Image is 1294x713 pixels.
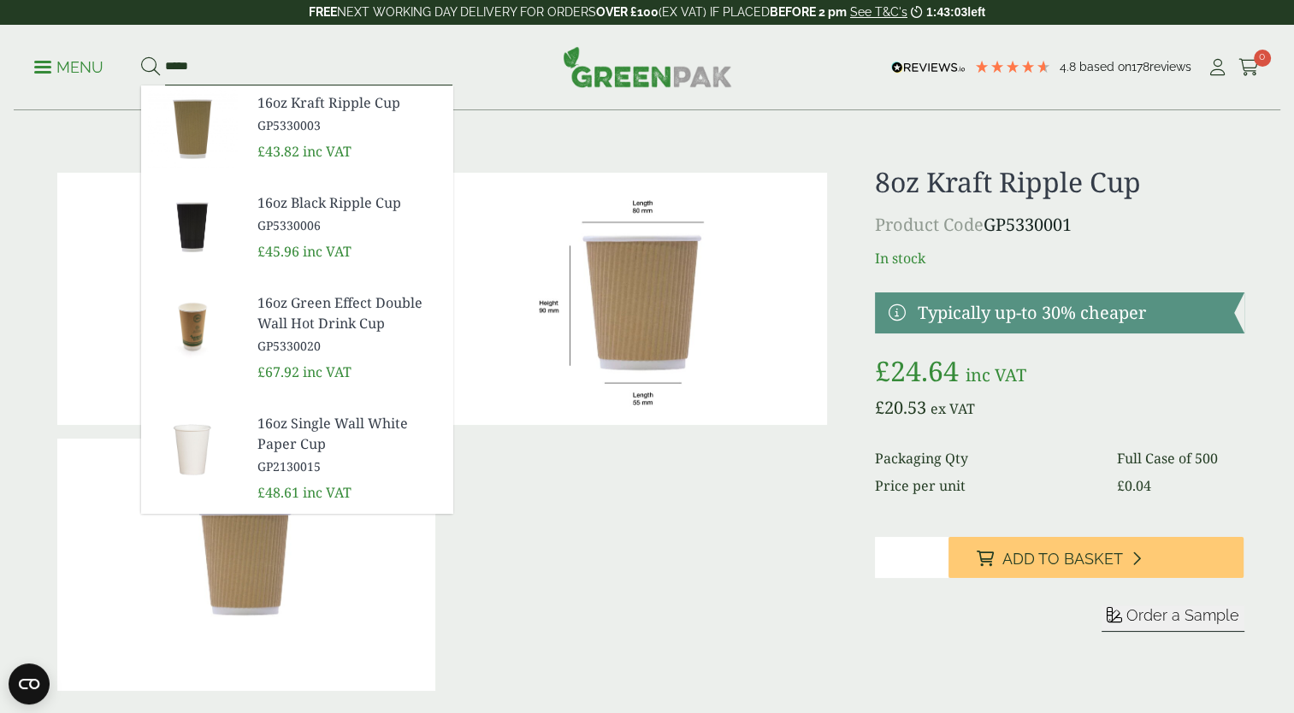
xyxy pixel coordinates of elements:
span: £67.92 [257,362,299,381]
span: inc VAT [303,483,352,502]
img: REVIEWS.io [891,62,966,74]
dd: Full Case of 500 [1117,448,1244,468]
span: £45.96 [257,242,299,261]
bdi: 20.53 [875,396,926,419]
img: GP5330003 [141,85,244,168]
p: In stock [875,248,1244,268]
button: Add to Basket [948,537,1244,578]
img: GreenPak Supplies [563,46,732,87]
span: GP5330003 [257,116,439,134]
dt: Packaging Qty [875,448,1096,468]
bdi: 24.64 [875,352,959,389]
span: 16oz Black Ripple Cup [257,192,439,213]
i: Cart [1238,59,1260,76]
span: £ [875,396,884,419]
img: GP2130015 [141,406,244,488]
a: 16oz Green Effect Double Wall Hot Drink Cup GP5330020 [257,292,439,355]
h1: 8oz Kraft Ripple Cup [875,166,1244,198]
span: Add to Basket [1002,550,1122,569]
span: inc VAT [303,142,352,161]
a: 16oz Black Ripple Cup GP5330006 [257,192,439,234]
button: Open CMP widget [9,663,50,704]
span: 0 [1254,50,1271,67]
span: Product Code [875,213,984,236]
div: 4.78 Stars [974,59,1051,74]
a: 16oz Single Wall White Paper Cup GP2130015 [257,413,439,475]
span: £ [875,352,890,389]
span: left [967,5,985,19]
span: Based on [1079,60,1132,74]
i: My Account [1207,59,1228,76]
p: Menu [34,57,103,78]
span: inc VAT [303,362,352,381]
span: £48.61 [257,483,299,502]
button: Order a Sample [1102,605,1244,632]
a: 16oz Kraft Ripple Cup GP5330003 [257,92,439,134]
span: GP2130015 [257,457,439,475]
span: GP5330006 [257,216,439,234]
span: 16oz Green Effect Double Wall Hot Drink Cup [257,292,439,333]
span: 4.8 [1060,60,1079,74]
span: Order a Sample [1126,606,1239,624]
img: RippleCup_8oz [449,173,827,425]
span: 16oz Single Wall White Paper Cup [257,413,439,454]
span: 178 [1132,60,1149,74]
span: GP5330020 [257,337,439,355]
img: GP5330020 [141,286,244,368]
span: £43.82 [257,142,299,161]
dt: Price per unit [875,475,1096,496]
a: 0 [1238,55,1260,80]
img: 8oz Kraft Ripple Cup Full Case Of 0 [57,439,435,691]
img: 8oz Kraft Ripple Cup 0 [57,173,435,425]
span: 1:43:03 [926,5,967,19]
a: See T&C's [850,5,907,19]
bdi: 0.04 [1117,476,1151,495]
img: GP5330006 [141,186,244,268]
span: inc VAT [966,363,1026,386]
span: reviews [1149,60,1191,74]
a: Menu [34,57,103,74]
span: 16oz Kraft Ripple Cup [257,92,439,113]
strong: OVER £100 [596,5,659,19]
strong: BEFORE 2 pm [770,5,847,19]
strong: FREE [309,5,337,19]
span: £ [1117,476,1125,495]
span: ex VAT [931,399,975,418]
span: inc VAT [303,242,352,261]
p: GP5330001 [875,212,1244,238]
